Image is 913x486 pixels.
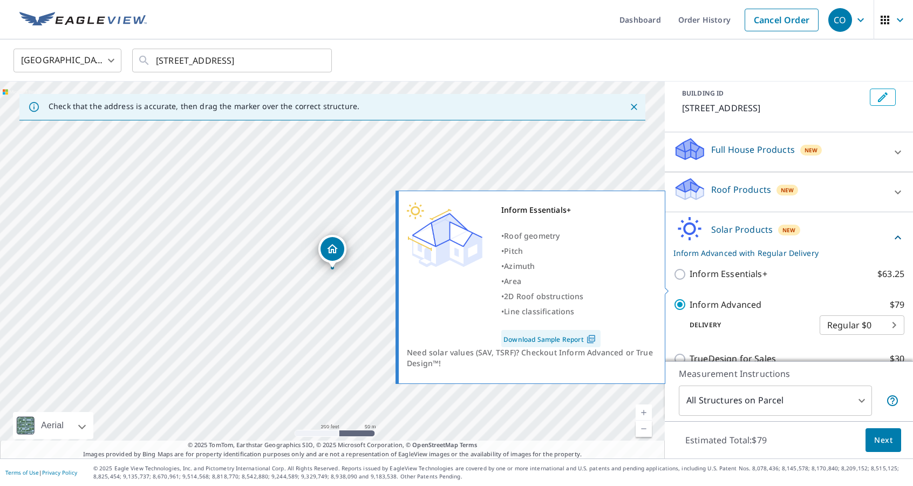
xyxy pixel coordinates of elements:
[636,421,652,437] a: Current Level 17, Zoom Out
[673,247,891,259] p: Inform Advanced with Regular Delivery
[877,267,904,281] p: $63.25
[828,8,852,32] div: CO
[501,274,601,289] div: •
[501,330,601,347] a: Download Sample Report
[673,320,820,330] p: Delivery
[318,235,346,268] div: Dropped pin, building 1, Residential property, 24 AUBURN SPRINGS COVE SE CALGARY AB T3M2C2
[42,469,77,476] a: Privacy Policy
[679,386,872,416] div: All Structures on Parcel
[504,261,535,271] span: Azimuth
[866,428,901,453] button: Next
[412,441,458,449] a: OpenStreetMap
[504,276,521,286] span: Area
[5,469,77,476] p: |
[504,291,583,301] span: 2D Roof obstructions
[584,334,598,344] img: Pdf Icon
[636,404,652,421] a: Current Level 17, Zoom In
[501,202,601,218] div: Inform Essentials+
[504,231,560,241] span: Roof geometry
[13,412,93,439] div: Aerial
[407,202,482,267] img: Premium
[690,267,767,281] p: Inform Essentials+
[504,246,523,256] span: Pitch
[781,186,794,194] span: New
[93,464,908,481] p: © 2025 Eagle View Technologies, Inc. and Pictometry International Corp. All Rights Reserved. Repo...
[38,412,67,439] div: Aerial
[188,441,478,450] span: © 2025 TomTom, Earthstar Geographics SIO, © 2025 Microsoft Corporation, ©
[501,259,601,274] div: •
[805,146,818,154] span: New
[679,367,899,380] p: Measurement Instructions
[19,12,147,28] img: EV Logo
[711,143,795,156] p: Full House Products
[820,310,904,340] div: Regular $0
[673,137,904,167] div: Full House ProductsNew
[890,352,904,366] p: $30
[782,226,796,234] span: New
[501,228,601,244] div: •
[890,298,904,312] p: $79
[690,352,776,366] p: TrueDesign for Sales
[407,347,657,369] div: Need solar values (SAV, TSRF)? Checkout Inform Advanced or True Design™!
[870,89,896,106] button: Edit building 1
[677,428,775,452] p: Estimated Total: $79
[49,102,359,111] p: Check that the address is accurate, then drag the marker over the correct structure.
[874,434,892,447] span: Next
[13,45,121,76] div: [GEOGRAPHIC_DATA]
[673,217,904,259] div: Solar ProductsNewInform Advanced with Regular Delivery
[156,45,310,76] input: Search by address or latitude-longitude
[711,183,771,196] p: Roof Products
[501,289,601,304] div: •
[501,244,601,259] div: •
[886,394,899,407] span: Your report will include each building or structure inside the parcel boundary. In some cases, du...
[690,298,761,312] p: Inform Advanced
[711,223,773,236] p: Solar Products
[745,9,819,31] a: Cancel Order
[460,441,478,449] a: Terms
[627,100,641,114] button: Close
[5,469,39,476] a: Terms of Use
[682,89,724,98] p: BUILDING ID
[682,102,866,114] p: [STREET_ADDRESS]
[501,304,601,319] div: •
[504,306,574,316] span: Line classifications
[673,177,904,207] div: Roof ProductsNew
